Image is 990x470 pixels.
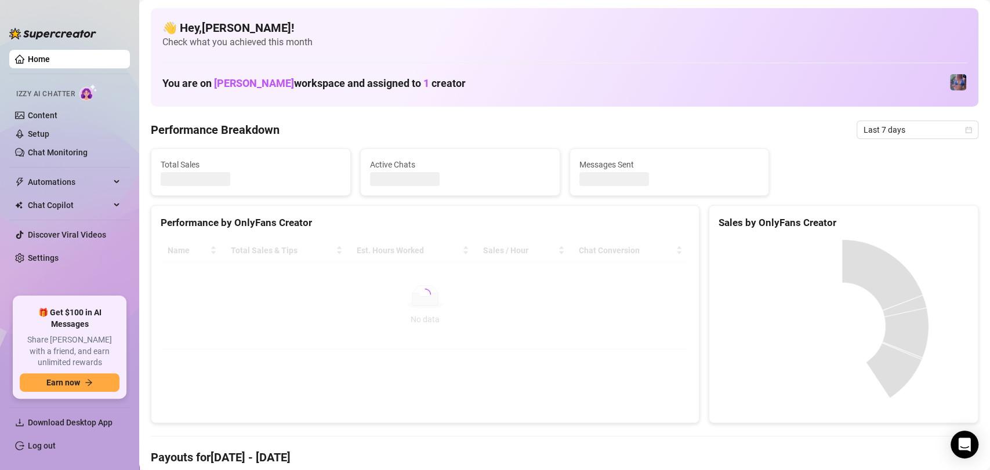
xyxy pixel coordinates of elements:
span: Izzy AI Chatter [16,89,75,100]
a: Settings [28,253,59,263]
span: thunderbolt [15,177,24,187]
span: Messages Sent [579,158,760,171]
span: Automations [28,173,110,191]
a: Content [28,111,57,120]
div: Open Intercom Messenger [951,431,978,458]
span: 🎁 Get $100 in AI Messages [20,307,119,330]
span: [PERSON_NAME] [214,77,294,89]
h4: 👋 Hey, [PERSON_NAME] ! [162,20,967,36]
h4: Performance Breakdown [151,122,280,138]
img: Chat Copilot [15,201,23,209]
button: Earn nowarrow-right [20,373,119,392]
img: logo-BBDzfeDw.svg [9,28,96,39]
a: Log out [28,441,56,450]
span: calendar [965,126,972,133]
span: Last 7 days [864,121,971,139]
span: 1 [423,77,429,89]
span: loading [419,288,431,301]
span: arrow-right [85,378,93,387]
span: Active Chats [370,158,550,171]
span: Chat Copilot [28,196,110,214]
span: download [15,418,24,427]
span: Check what you achieved this month [162,36,967,49]
h1: You are on workspace and assigned to creator [162,77,466,90]
h4: Payouts for [DATE] - [DATE] [151,449,978,465]
span: Download Desktop App [28,418,113,427]
span: Earn now [46,378,80,387]
a: Chat Monitoring [28,148,88,157]
div: Performance by OnlyFans Creator [161,215,690,231]
div: Sales by OnlyFans Creator [719,215,969,231]
span: Total Sales [161,158,341,171]
img: Jaylie [950,74,966,90]
a: Home [28,54,50,64]
a: Discover Viral Videos [28,230,106,239]
img: AI Chatter [79,84,97,101]
span: Share [PERSON_NAME] with a friend, and earn unlimited rewards [20,334,119,369]
a: Setup [28,129,49,139]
